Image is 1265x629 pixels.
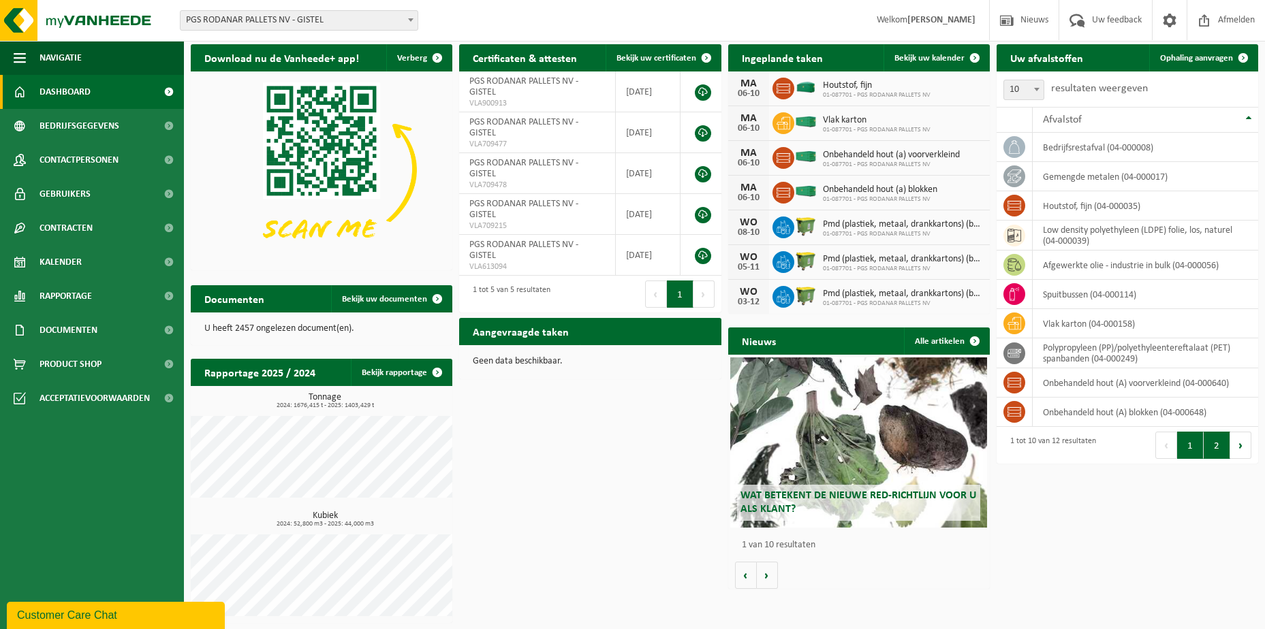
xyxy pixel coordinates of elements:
iframe: chat widget [7,599,228,629]
td: onbehandeld hout (A) voorverkleind (04-000640) [1033,368,1258,398]
a: Bekijk uw certificaten [606,44,720,71]
img: HK-XC-40-GN-00 [794,116,817,128]
span: Contactpersonen [40,143,119,177]
div: MA [735,182,762,193]
td: gemengde metalen (04-000017) [1033,162,1258,191]
td: bedrijfsrestafval (04-000008) [1033,133,1258,162]
span: Wat betekent de nieuwe RED-richtlijn voor u als klant? [740,490,976,514]
button: Vorige [735,562,757,589]
span: Pmd (plastiek, metaal, drankkartons) (bedrijven) [823,219,983,230]
h3: Kubiek [198,511,452,528]
span: PGS RODANAR PALLETS NV - GISTEL [180,10,418,31]
div: MA [735,148,762,159]
span: Navigatie [40,41,82,75]
td: low density polyethyleen (LDPE) folie, los, naturel (04-000039) [1033,221,1258,251]
span: Contracten [40,211,93,245]
td: polypropyleen (PP)/polyethyleentereftalaat (PET) spanbanden (04-000249) [1033,338,1258,368]
img: WB-1100-HPE-GN-50 [794,284,817,307]
span: PGS RODANAR PALLETS NV - GISTEL [469,240,578,261]
span: VLA900913 [469,98,605,109]
td: [DATE] [616,153,681,194]
a: Bekijk rapportage [351,359,451,386]
span: VLA709477 [469,139,605,150]
span: 2024: 1676,415 t - 2025: 1403,429 t [198,402,452,409]
td: [DATE] [616,71,681,112]
span: Dashboard [40,75,91,109]
p: Geen data beschikbaar. [473,357,707,366]
img: HK-XT-40-GN-00 [794,81,817,93]
td: houtstof, fijn (04-000035) [1033,191,1258,221]
button: Verberg [386,44,451,71]
span: Afvalstof [1043,114,1082,125]
a: Bekijk uw documenten [331,285,451,312]
a: Ophaling aanvragen [1149,44,1257,71]
span: Verberg [397,54,427,63]
div: MA [735,78,762,89]
h2: Rapportage 2025 / 2024 [191,359,329,385]
span: 01-087701 - PGS RODANAR PALLETS NV [823,91,931,99]
span: Rapportage [40,279,92,313]
span: Pmd (plastiek, metaal, drankkartons) (bedrijven) [823,289,983,300]
img: WB-1100-HPE-GN-50 [794,214,817,238]
span: Ophaling aanvragen [1160,54,1233,63]
button: Volgende [757,562,778,589]
h2: Aangevraagde taken [459,318,582,344]
a: Wat betekent de nieuwe RED-richtlijn voor u als klant? [730,357,987,528]
span: VLA709478 [469,180,605,191]
div: 06-10 [735,159,762,168]
div: WO [735,287,762,297]
h2: Nieuws [728,327,790,354]
span: PGS RODANAR PALLETS NV - GISTEL [469,117,578,138]
button: 1 [667,280,693,308]
span: PGS RODANAR PALLETS NV - GISTEL [469,76,578,97]
span: Onbehandeld hout (a) voorverkleind [823,150,960,161]
td: [DATE] [616,112,681,153]
div: 1 tot 5 van 5 resultaten [466,279,550,309]
button: Previous [1155,432,1177,459]
button: Next [693,280,715,308]
img: Download de VHEPlus App [191,71,452,268]
span: Vlak karton [823,115,931,126]
div: WO [735,217,762,228]
h2: Uw afvalstoffen [997,44,1097,71]
span: 10 [1003,80,1044,100]
span: 01-087701 - PGS RODANAR PALLETS NV [823,265,983,273]
span: VLA613094 [469,261,605,272]
td: [DATE] [616,194,681,235]
span: Bedrijfsgegevens [40,109,119,143]
strong: [PERSON_NAME] [907,15,975,25]
td: vlak karton (04-000158) [1033,309,1258,338]
div: 06-10 [735,89,762,99]
h2: Certificaten & attesten [459,44,591,71]
span: Product Shop [40,347,101,381]
button: 2 [1204,432,1230,459]
button: Next [1230,432,1251,459]
span: PGS RODANAR PALLETS NV - GISTEL [469,158,578,179]
div: 06-10 [735,124,762,133]
h2: Download nu de Vanheede+ app! [191,44,373,71]
h3: Tonnage [198,393,452,409]
span: Acceptatievoorwaarden [40,381,150,415]
span: PGS RODANAR PALLETS NV - GISTEL [469,199,578,220]
span: 2024: 52,800 m3 - 2025: 44,000 m3 [198,521,452,528]
span: Pmd (plastiek, metaal, drankkartons) (bedrijven) [823,254,983,265]
h2: Documenten [191,285,278,312]
span: 01-087701 - PGS RODANAR PALLETS NV [823,126,931,134]
button: Previous [645,280,667,308]
span: 01-087701 - PGS RODANAR PALLETS NV [823,161,960,169]
label: resultaten weergeven [1051,83,1148,94]
div: 06-10 [735,193,762,203]
img: HK-XC-40-GN-00 [794,185,817,197]
div: WO [735,252,762,263]
a: Alle artikelen [904,327,988,355]
span: Houtstof, fijn [823,80,931,91]
div: 08-10 [735,228,762,238]
span: Gebruikers [40,177,91,211]
p: 1 van 10 resultaten [742,541,983,550]
span: Bekijk uw kalender [894,54,965,63]
span: 01-087701 - PGS RODANAR PALLETS NV [823,230,983,238]
h2: Ingeplande taken [728,44,837,71]
span: Bekijk uw certificaten [616,54,696,63]
div: MA [735,113,762,124]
